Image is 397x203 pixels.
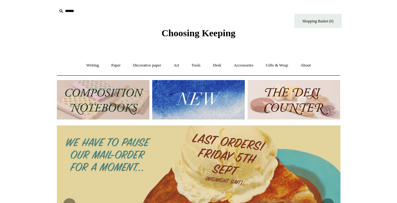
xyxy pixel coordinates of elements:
a: Choosing Keeping [161,33,235,37]
img: The Deli Counter [248,80,340,119]
span: Choosing Keeping [161,28,235,38]
img: New.jpg__PID:f73bdf93-380a-4a35-bcfe-7823039498e1 [152,80,245,119]
a: Decorative paper [127,57,167,74]
a: Desk [207,57,227,74]
a: Paper [105,57,126,74]
a: Gifts & Wrap [260,57,294,74]
a: Writing [81,57,105,74]
a: About [295,57,316,74]
a: Accessories [228,57,259,74]
a: Shopping Basket (0) [294,14,342,28]
a: Tools [186,57,206,74]
img: 202302 Composition ledgers.jpg__PID:69722ee6-fa44-49dd-a067-31375e5d54ec [57,80,149,119]
a: Art [168,57,185,74]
